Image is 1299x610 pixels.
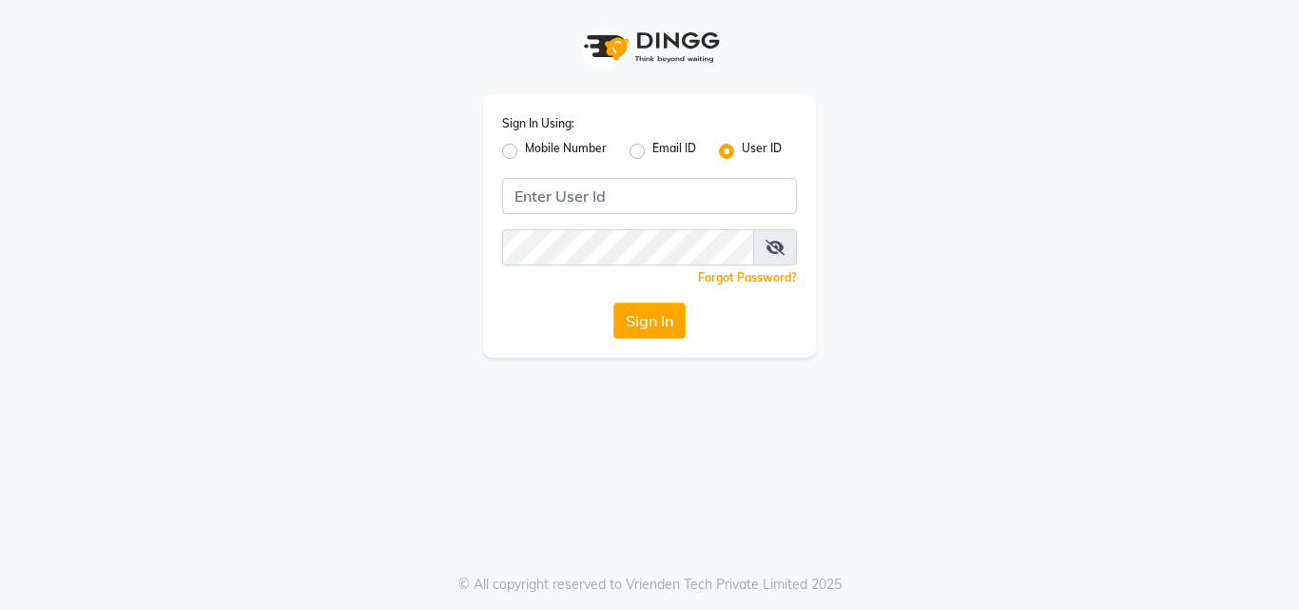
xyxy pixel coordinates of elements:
[502,178,797,214] input: Username
[573,19,726,75] img: logo1.svg
[652,140,696,163] label: Email ID
[525,140,607,163] label: Mobile Number
[613,303,686,339] button: Sign In
[502,115,574,132] label: Sign In Using:
[742,140,782,163] label: User ID
[502,229,754,266] input: Username
[698,270,797,285] a: Forgot Password?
